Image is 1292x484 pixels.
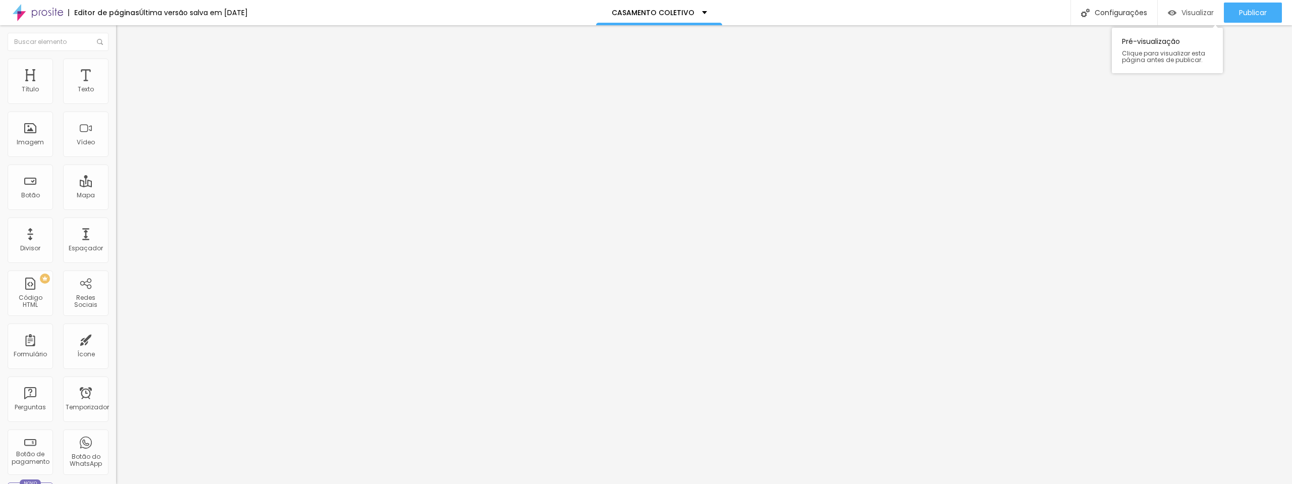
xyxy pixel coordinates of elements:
font: Última versão salva em [DATE] [139,8,248,18]
font: Ícone [77,350,95,358]
button: Visualizar [1158,3,1224,23]
font: Editor de páginas [74,8,139,18]
font: Configurações [1095,8,1147,18]
font: Redes Sociais [74,293,97,309]
font: Botão de pagamento [12,450,49,465]
font: Botão do WhatsApp [70,452,102,468]
font: Botão [21,191,40,199]
font: Publicar [1239,8,1267,18]
img: view-1.svg [1168,9,1176,17]
font: Visualizar [1181,8,1214,18]
font: Clique para visualizar esta página antes de publicar. [1122,49,1205,64]
img: Ícone [1081,9,1090,17]
font: Mapa [77,191,95,199]
img: Ícone [97,39,103,45]
button: Publicar [1224,3,1282,23]
font: CASAMENTO COLETIVO [612,8,694,18]
input: Buscar elemento [8,33,109,51]
font: Imagem [17,138,44,146]
font: Formulário [14,350,47,358]
font: Pré-visualização [1122,36,1180,46]
font: Texto [78,85,94,93]
font: Código HTML [19,293,42,309]
font: Vídeo [77,138,95,146]
font: Temporizador [66,403,109,411]
font: Divisor [20,244,40,252]
font: Espaçador [69,244,103,252]
font: Perguntas [15,403,46,411]
font: Título [22,85,39,93]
